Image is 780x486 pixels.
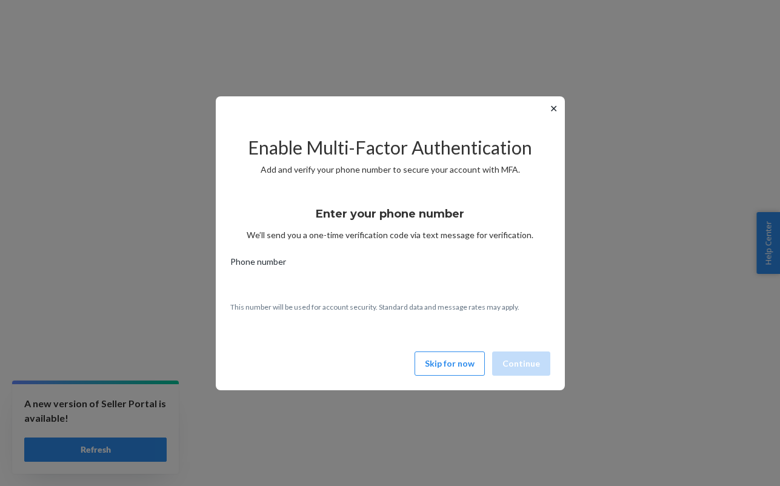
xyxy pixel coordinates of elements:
h3: Enter your phone number [316,206,464,222]
div: We’ll send you a one-time verification code via text message for verification. [230,196,550,241]
button: Skip for now [415,351,485,376]
button: ✕ [547,101,560,116]
span: Phone number [230,256,286,273]
button: Continue [492,351,550,376]
p: This number will be used for account security. Standard data and message rates may apply. [230,302,550,312]
p: Add and verify your phone number to secure your account with MFA. [230,164,550,176]
h2: Enable Multi-Factor Authentication [230,138,550,158]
